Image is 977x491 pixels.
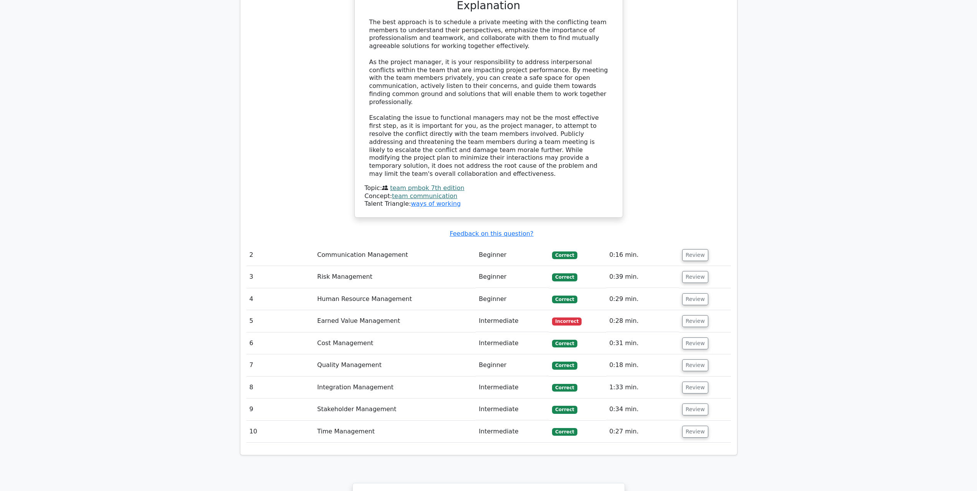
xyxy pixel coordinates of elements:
button: Review [682,426,708,438]
a: Feedback on this question? [450,230,533,237]
td: 0:28 min. [606,310,679,332]
td: 0:27 min. [606,421,679,443]
td: 0:29 min. [606,288,679,310]
td: 2 [246,244,314,266]
td: Earned Value Management [314,310,476,332]
td: Cost Management [314,332,476,354]
a: team communication [392,192,457,200]
span: Correct [552,340,577,347]
div: Topic: [365,184,613,192]
span: Correct [552,251,577,259]
span: Correct [552,362,577,369]
td: 1:33 min. [606,377,679,398]
div: The best approach is to schedule a private meeting with the conflicting team members to understan... [369,18,608,178]
td: Communication Management [314,244,476,266]
td: Risk Management [314,266,476,288]
td: Intermediate [476,332,549,354]
td: 6 [246,332,314,354]
td: Intermediate [476,398,549,420]
button: Review [682,403,708,415]
div: Concept: [365,192,613,200]
span: Correct [552,406,577,413]
td: 0:18 min. [606,354,679,376]
td: Beginner [476,354,549,376]
td: Integration Management [314,377,476,398]
td: Intermediate [476,310,549,332]
td: 8 [246,377,314,398]
td: 0:16 min. [606,244,679,266]
td: Beginner [476,288,549,310]
span: Correct [552,384,577,392]
span: Correct [552,273,577,281]
button: Review [682,337,708,349]
td: Beginner [476,266,549,288]
td: 0:34 min. [606,398,679,420]
td: 0:31 min. [606,332,679,354]
span: Correct [552,296,577,303]
button: Review [682,315,708,327]
span: Correct [552,428,577,436]
td: 10 [246,421,314,443]
td: 7 [246,354,314,376]
a: ways of working [411,200,461,207]
button: Review [682,359,708,371]
td: Intermediate [476,421,549,443]
td: 4 [246,288,314,310]
div: Talent Triangle: [365,184,613,208]
td: Human Resource Management [314,288,476,310]
button: Review [682,249,708,261]
td: Stakeholder Management [314,398,476,420]
td: Beginner [476,244,549,266]
button: Review [682,382,708,393]
td: 3 [246,266,314,288]
td: 9 [246,398,314,420]
span: Incorrect [552,317,582,325]
td: Intermediate [476,377,549,398]
td: Quality Management [314,354,476,376]
button: Review [682,271,708,283]
td: 0:39 min. [606,266,679,288]
a: team pmbok 7th edition [390,184,464,192]
button: Review [682,293,708,305]
td: Time Management [314,421,476,443]
td: 5 [246,310,314,332]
